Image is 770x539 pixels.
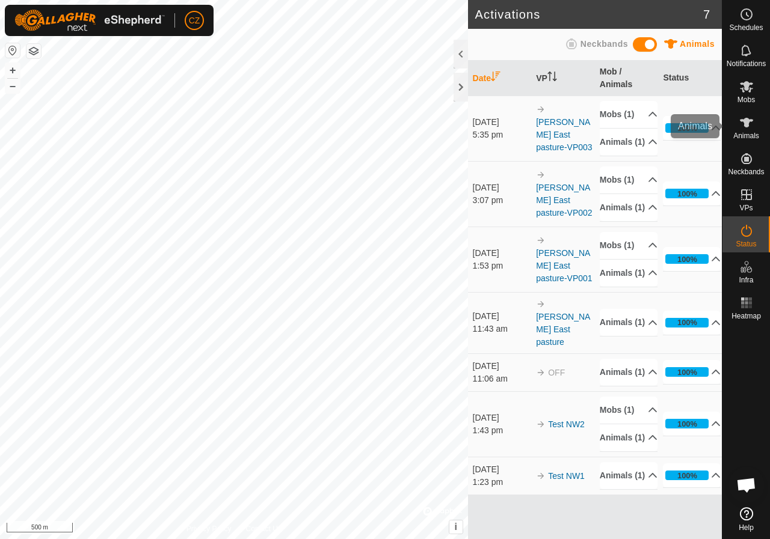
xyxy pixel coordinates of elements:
[473,181,531,194] div: [DATE]
[663,412,721,436] p-accordion-header: 100%
[658,61,722,96] th: Status
[536,105,546,114] img: arrow
[663,463,721,487] p-accordion-header: 100%
[677,317,697,328] div: 100%
[600,232,658,259] p-accordion-header: Mobs (1)
[728,168,764,175] span: Neckbands
[473,116,531,129] div: [DATE]
[536,299,546,309] img: arrow
[731,312,761,320] span: Heatmap
[739,276,753,284] span: Infra
[677,254,697,265] div: 100%
[677,367,697,378] div: 100%
[738,96,755,103] span: Mobs
[680,39,715,49] span: Animals
[468,61,532,96] th: Date
[677,188,697,199] div: 100%
[600,166,658,193] p-accordion-header: Mobs (1)
[547,73,557,83] p-sorticon: Activate to sort
[663,181,721,206] p-accordion-header: 100%
[5,63,20,78] button: +
[5,79,20,93] button: –
[600,194,658,221] p-accordion-header: Animals (1)
[600,462,658,489] p-accordion-header: Animals (1)
[729,24,763,31] span: Schedules
[26,44,41,58] button: Map Layers
[665,470,709,480] div: 100%
[548,368,565,377] span: OFF
[473,323,531,335] div: 11:43 am
[665,419,709,428] div: 100%
[189,14,200,27] span: CZ
[595,61,659,96] th: Mob / Animals
[677,470,697,481] div: 100%
[739,524,754,531] span: Help
[5,43,20,58] button: Reset Map
[733,132,759,139] span: Animals
[475,7,703,22] h2: Activations
[600,129,658,156] p-accordion-header: Animals (1)
[663,311,721,335] p-accordion-header: 100%
[531,61,595,96] th: VP
[536,419,546,429] img: arrow
[473,476,531,489] div: 1:23 pm
[727,60,766,67] span: Notifications
[600,424,658,451] p-accordion-header: Animals (1)
[536,248,592,283] a: [PERSON_NAME] East pasture-VP001
[473,260,531,272] div: 1:53 pm
[677,123,697,134] div: 100%
[600,260,658,287] p-accordion-header: Animals (1)
[736,240,756,248] span: Status
[536,471,546,481] img: arrow
[536,183,592,218] a: [PERSON_NAME] East pasture-VP002
[473,129,531,141] div: 5:35 pm
[703,5,710,23] span: 7
[665,367,709,377] div: 100%
[473,360,531,373] div: [DATE]
[728,467,765,503] div: Open chat
[473,463,531,476] div: [DATE]
[536,368,546,377] img: arrow
[663,247,721,271] p-accordion-header: 100%
[600,359,658,386] p-accordion-header: Animals (1)
[536,312,590,347] a: [PERSON_NAME] East pasture
[473,424,531,437] div: 1:43 pm
[581,39,628,49] span: Neckbands
[677,418,697,430] div: 100%
[473,412,531,424] div: [DATE]
[663,116,721,140] p-accordion-header: 100%
[600,101,658,128] p-accordion-header: Mobs (1)
[665,318,709,327] div: 100%
[454,522,457,532] span: i
[536,117,592,152] a: [PERSON_NAME] East pasture-VP003
[14,10,165,31] img: Gallagher Logo
[245,523,281,534] a: Contact Us
[536,170,546,180] img: arrow
[600,309,658,336] p-accordion-header: Animals (1)
[536,236,546,245] img: arrow
[665,123,709,133] div: 100%
[665,189,709,198] div: 100%
[722,502,770,536] a: Help
[663,360,721,384] p-accordion-header: 100%
[491,73,500,83] p-sorticon: Activate to sort
[473,194,531,207] div: 3:07 pm
[600,397,658,424] p-accordion-header: Mobs (1)
[665,254,709,264] div: 100%
[186,523,232,534] a: Privacy Policy
[548,471,585,481] a: Test NW1
[739,204,753,212] span: VPs
[473,373,531,385] div: 11:06 am
[449,520,463,534] button: i
[473,310,531,323] div: [DATE]
[473,247,531,260] div: [DATE]
[548,419,585,429] a: Test NW2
